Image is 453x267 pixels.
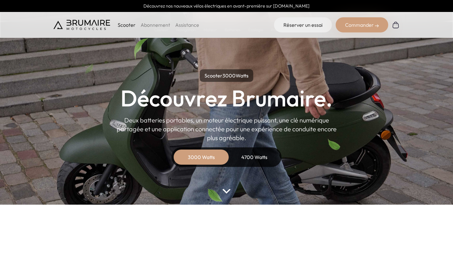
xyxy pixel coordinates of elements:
[116,116,337,142] p: Deux batteries portables, un moteur électrique puissant, une clé numérique partagée et une applic...
[141,22,170,28] a: Abonnement
[118,21,136,29] p: Scooter
[375,24,379,28] img: right-arrow-2.png
[120,87,333,110] h1: Découvrez Brumaire.
[336,17,388,32] div: Commander
[53,20,110,30] img: Brumaire Motocycles
[229,150,279,165] div: 4700 Watts
[222,72,236,79] span: 3000
[176,150,226,165] div: 3000 Watts
[175,22,199,28] a: Assistance
[274,17,332,32] a: Réserver un essai
[222,189,231,194] img: arrow-bottom.png
[200,69,253,82] p: Scooter Watts
[392,21,400,29] img: Panier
